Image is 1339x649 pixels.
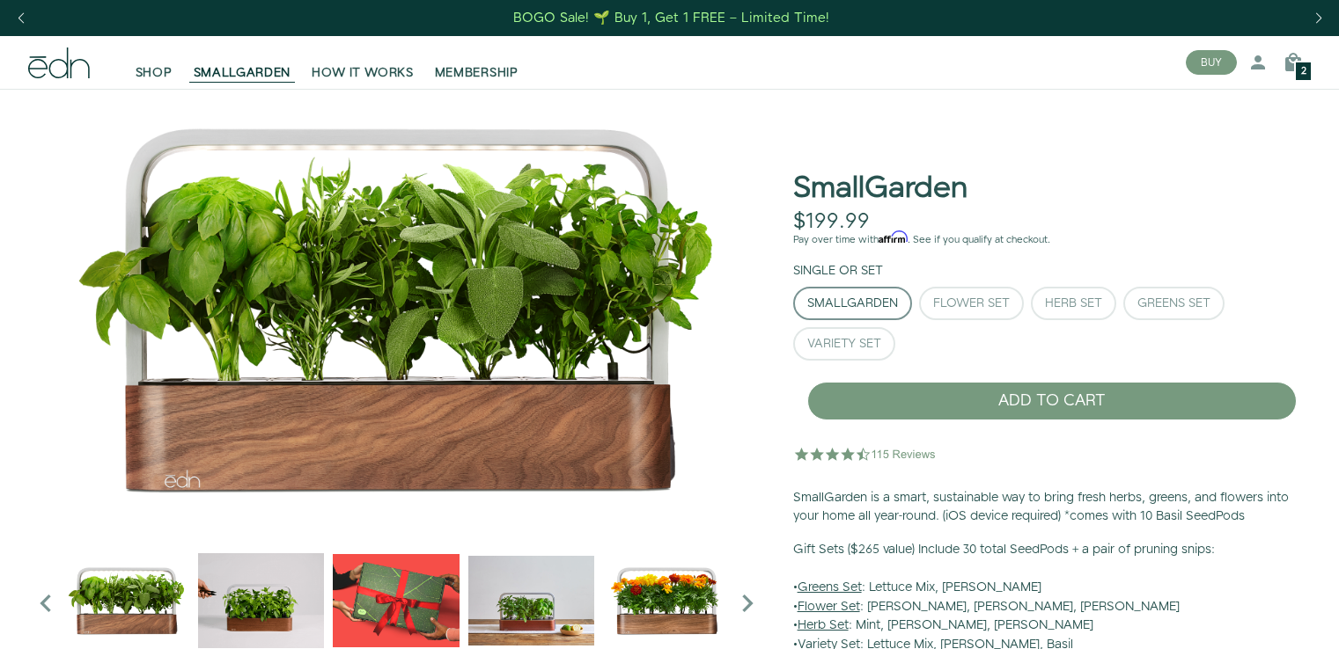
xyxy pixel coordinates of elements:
[194,64,291,82] span: SMALLGARDEN
[1123,287,1225,320] button: Greens Set
[1186,50,1237,75] button: BUY
[1137,297,1210,310] div: Greens Set
[793,489,1311,527] p: SmallGarden is a smart, sustainable way to bring fresh herbs, greens, and flowers into your home ...
[183,43,302,82] a: SMALLGARDEN
[312,64,413,82] span: HOW IT WORKS
[807,338,881,350] div: Variety Set
[807,382,1297,420] button: ADD TO CART
[28,89,764,529] img: Official-EDN-SMALLGARDEN-HERB-HERO-SLV-2000px_4096x.png
[933,297,1010,310] div: Flower Set
[28,586,63,621] i: Previous slide
[793,232,1311,248] p: Pay over time with . See if you qualify at checkout.
[424,43,529,82] a: MEMBERSHIP
[136,64,173,82] span: SHOP
[807,297,898,310] div: SmallGarden
[1031,287,1116,320] button: Herb Set
[730,586,765,621] i: Next slide
[435,64,519,82] span: MEMBERSHIP
[511,4,831,32] a: BOGO Sale! 🌱 Buy 1, Get 1 FREE – Limited Time!
[125,43,183,82] a: SHOP
[879,231,908,244] span: Affirm
[301,43,423,82] a: HOW IT WORKS
[793,541,1215,558] b: Gift Sets ($265 value) Include 30 total SeedPods + a pair of pruning snips:
[1045,297,1102,310] div: Herb Set
[793,436,938,471] img: 4.5 star rating
[1301,67,1306,77] span: 2
[798,616,849,634] u: Herb Set
[513,9,829,27] div: BOGO Sale! 🌱 Buy 1, Get 1 FREE – Limited Time!
[793,287,912,320] button: SmallGarden
[798,579,862,596] u: Greens Set
[793,327,895,361] button: Variety Set
[28,89,764,529] div: 1 / 6
[798,598,860,616] u: Flower Set
[919,287,1024,320] button: Flower Set
[793,209,870,235] div: $199.99
[793,262,883,280] label: Single or Set
[793,172,967,205] h1: SmallGarden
